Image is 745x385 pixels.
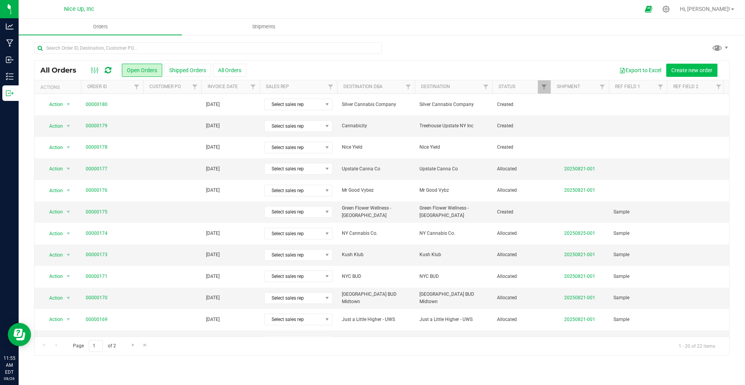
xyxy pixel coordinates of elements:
a: 20250825-001 [564,231,595,236]
input: Search Order ID, Destination, Customer PO... [34,42,382,54]
span: Create new order [671,67,712,73]
p: 11:55 AM EDT [3,355,15,376]
a: 00000174 [86,230,107,237]
span: Action [42,228,63,239]
span: Allocated [497,165,546,173]
a: Filter [324,80,337,94]
span: [DATE] [206,187,220,194]
a: 00000171 [86,273,107,280]
span: Select sales rep [265,336,322,347]
span: Nice Up, Inc [64,6,94,12]
span: Select sales rep [265,228,322,239]
a: 00000178 [86,144,107,151]
span: select [64,314,73,325]
span: Green Flower Wellness - [GEOGRAPHIC_DATA] [342,205,410,219]
span: [DATE] [206,316,220,323]
span: Select sales rep [265,250,322,260]
span: Nice Yield [419,144,488,151]
inline-svg: Outbound [6,89,14,97]
a: Go to the last page [140,340,151,350]
span: Sample [613,316,629,323]
span: Created [497,208,546,216]
a: 20250821-001 [564,274,595,279]
span: Action [42,163,63,174]
a: 00000173 [86,251,107,258]
span: Mr Good Vybez [342,187,410,194]
a: Destination DBA [343,84,383,89]
span: Select sales rep [265,314,322,325]
span: [DATE] [206,165,220,173]
a: Order ID [87,84,107,89]
span: Select sales rep [265,293,322,303]
span: select [64,142,73,153]
span: Upstate Canna Co [342,165,410,173]
span: [DATE] [206,230,220,237]
span: Green Flower Wellness - [GEOGRAPHIC_DATA] [419,205,488,219]
a: Filter [538,80,551,94]
span: Sample [613,230,629,237]
a: 00000180 [86,101,107,108]
span: select [64,293,73,303]
span: Select sales rep [265,142,322,153]
a: 20250821-001 [564,252,595,257]
span: Allocated [497,273,546,280]
span: [GEOGRAPHIC_DATA] BUD Midtown [342,291,410,305]
span: select [64,185,73,196]
span: Sample [613,251,629,258]
span: Mr Good Vybz [419,187,488,194]
a: Customer PO [149,84,181,89]
span: Open Ecommerce Menu [640,2,657,17]
span: [DATE] [206,122,220,130]
div: Manage settings [661,5,671,13]
button: Create new order [666,64,717,77]
a: 20250821-001 [564,295,595,300]
inline-svg: Manufacturing [6,39,14,47]
a: 20250821-001 [564,187,595,193]
span: Sample [613,273,629,280]
a: Filter [712,80,725,94]
span: select [64,206,73,217]
a: Orders [19,19,182,35]
span: [GEOGRAPHIC_DATA] BUD Midtown [419,291,488,305]
span: Select sales rep [265,163,322,174]
span: Just a Little Higher - UWS [419,316,488,323]
input: 1 [89,340,103,352]
span: Select sales rep [265,185,322,196]
span: select [64,121,73,132]
a: 20250821-001 [564,317,595,322]
span: Allocated [497,230,546,237]
a: Filter [654,80,667,94]
span: Allocated [497,316,546,323]
span: select [64,250,73,260]
a: 00000175 [86,208,107,216]
span: Action [42,250,63,260]
a: 00000176 [86,187,107,194]
button: Export to Excel [614,64,666,77]
a: Filter [480,80,492,94]
span: All Orders [40,66,84,75]
a: Status [499,84,515,89]
a: Filter [247,80,260,94]
span: Upstate Canna Co [419,165,488,173]
span: [DATE] [206,294,220,302]
span: [DATE] [206,101,220,108]
button: All Orders [213,64,246,77]
span: Hi, [PERSON_NAME]! [680,6,730,12]
span: [DATE] [206,251,220,258]
span: Just a Little Higher - UWS [342,316,410,323]
span: Sample [613,208,629,216]
a: 00000169 [86,316,107,323]
span: select [64,163,73,174]
a: Go to the next page [127,340,139,350]
span: select [64,228,73,239]
span: Created [497,144,546,151]
span: Treehouse Upstate NY Inc [419,122,488,130]
span: Action [42,271,63,282]
span: NYC BUD [342,273,410,280]
a: Destination [421,84,450,89]
a: 00000177 [86,165,107,173]
span: Action [42,336,63,347]
a: 00000179 [86,122,107,130]
a: 00000170 [86,294,107,302]
span: NY Cannabis Co. [419,230,488,237]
